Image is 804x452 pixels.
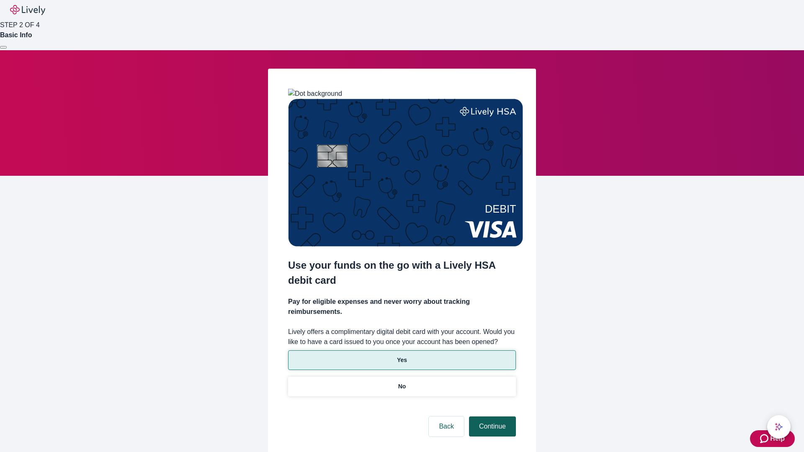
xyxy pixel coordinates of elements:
h4: Pay for eligible expenses and never worry about tracking reimbursements. [288,297,516,317]
p: No [398,382,406,391]
button: No [288,377,516,396]
svg: Zendesk support icon [760,434,770,444]
img: Lively [10,5,45,15]
button: chat [767,415,791,439]
button: Zendesk support iconHelp [750,430,795,447]
img: Dot background [288,89,342,99]
svg: Lively AI Assistant [775,423,783,431]
button: Back [429,416,464,437]
button: Yes [288,350,516,370]
p: Yes [397,356,407,365]
span: Help [770,434,785,444]
button: Continue [469,416,516,437]
h2: Use your funds on the go with a Lively HSA debit card [288,258,516,288]
img: Debit card [288,99,523,247]
label: Lively offers a complimentary digital debit card with your account. Would you like to have a card... [288,327,516,347]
